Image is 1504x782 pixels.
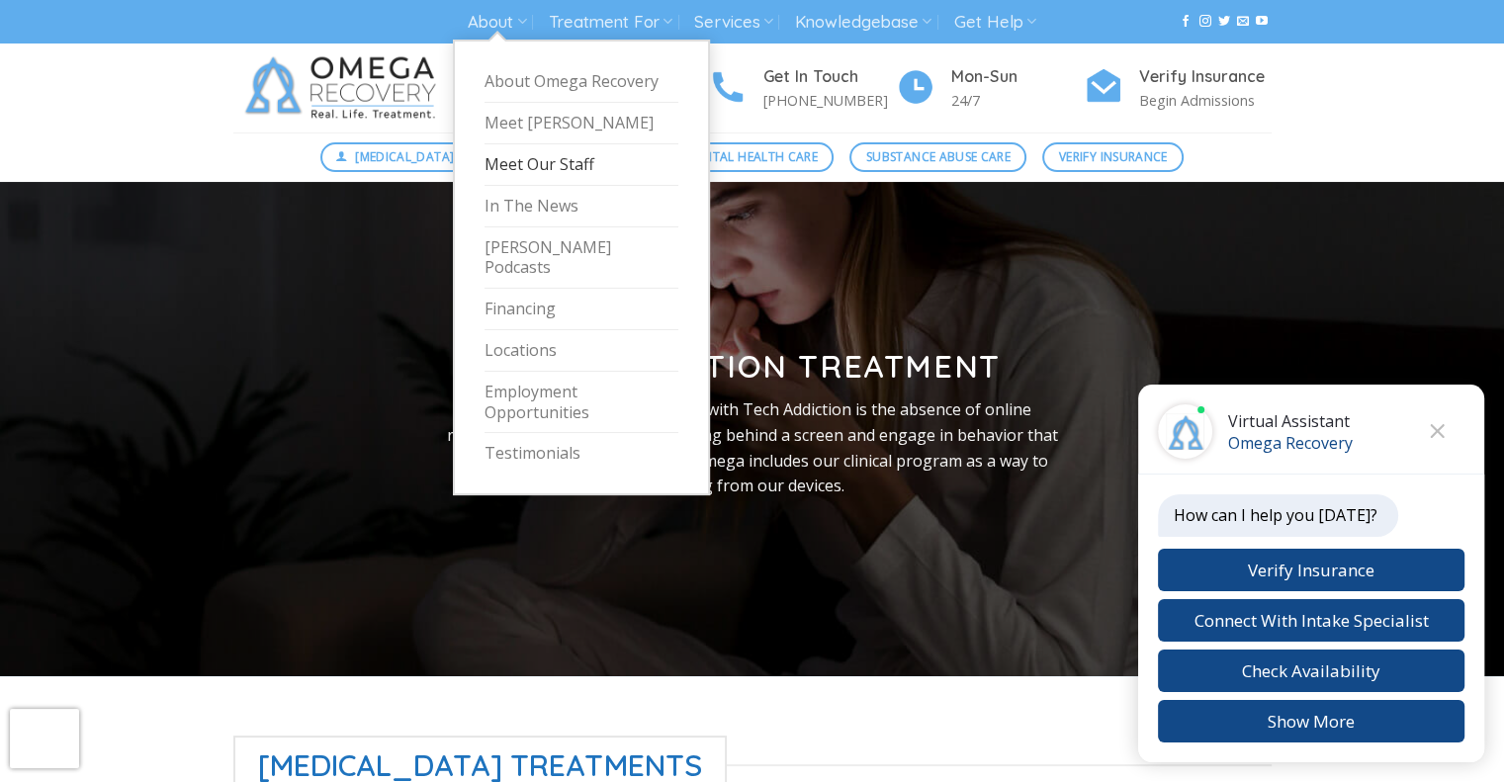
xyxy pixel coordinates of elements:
a: Follow on Instagram [1198,15,1210,29]
a: Knowledgebase [795,4,931,41]
a: Follow on YouTube [1256,15,1268,29]
h4: Get In Touch [763,64,896,90]
a: Follow on Facebook [1180,15,1192,29]
a: Meet Our Staff [485,144,678,186]
a: About [468,4,526,41]
a: Get In Touch [PHONE_NUMBER] [708,64,896,113]
p: 24/7 [951,89,1084,112]
span: [MEDICAL_DATA] [355,147,454,166]
a: [PERSON_NAME] Podcasts [485,227,678,290]
p: Begin Admissions [1139,89,1272,112]
span: Substance Abuse Care [866,147,1011,166]
img: Omega Recovery [233,43,456,132]
h4: Verify Insurance [1139,64,1272,90]
a: Services [694,4,772,41]
a: In The News [485,186,678,227]
a: Substance Abuse Care [849,142,1026,172]
p: [PHONE_NUMBER] [763,89,896,112]
a: Get Help [954,4,1036,41]
a: [MEDICAL_DATA] [320,142,471,172]
p: One of the most serious issues with Tech Addiction is the absence of online responsibility. Users... [432,397,1073,498]
span: Mental Health Care [687,147,818,166]
a: Employment Opportunities [485,372,678,434]
strong: Tech Addiction Treatment [503,346,1000,386]
a: Testimonials [485,433,678,474]
iframe: reCAPTCHA [10,709,79,768]
a: Treatment For [549,4,672,41]
h4: Mon-Sun [951,64,1084,90]
a: Financing [485,289,678,330]
span: Verify Insurance [1059,147,1168,166]
a: About Omega Recovery [485,61,678,103]
a: Meet [PERSON_NAME] [485,103,678,144]
a: Locations [485,330,678,372]
a: Verify Insurance Begin Admissions [1084,64,1272,113]
a: Send us an email [1237,15,1249,29]
a: Mental Health Care [670,142,834,172]
a: Verify Insurance [1042,142,1184,172]
a: Follow on Twitter [1218,15,1230,29]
